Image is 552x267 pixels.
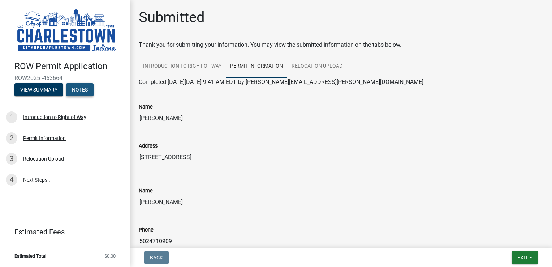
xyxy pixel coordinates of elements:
a: Permit Information [226,55,287,78]
h1: Submitted [139,9,205,26]
div: Introduction to Right of Way [23,115,86,120]
div: Relocation Upload [23,156,64,161]
span: Completed [DATE][DATE] 9:41 AM EDT by [PERSON_NAME][EMAIL_ADDRESS][PERSON_NAME][DOMAIN_NAME] [139,79,423,85]
a: Relocation Upload [287,55,347,78]
h4: ROW Permit Application [14,61,124,72]
a: Estimated Fees [6,225,118,239]
div: Permit Information [23,136,66,141]
button: View Summary [14,83,63,96]
wm-modal-confirm: Summary [14,87,63,93]
span: Estimated Total [14,254,46,258]
div: 4 [6,174,17,186]
span: Exit [517,255,528,260]
wm-modal-confirm: Notes [66,87,94,93]
img: City of Charlestown, Indiana [14,8,118,54]
div: 3 [6,153,17,165]
div: 1 [6,111,17,123]
button: Back [144,251,169,264]
label: Address [139,144,158,149]
div: 2 [6,132,17,144]
button: Exit [512,251,538,264]
label: Name [139,105,153,110]
a: Introduction to Right of Way [139,55,226,78]
label: Name [139,188,153,194]
span: ROW2025 -463664 [14,75,116,81]
span: Back [150,255,163,260]
div: Thank you for submitting your information. You may view the submitted information on the tabs below. [139,41,543,49]
span: $0.00 [104,254,116,258]
label: Phone [139,228,154,233]
button: Notes [66,83,94,96]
